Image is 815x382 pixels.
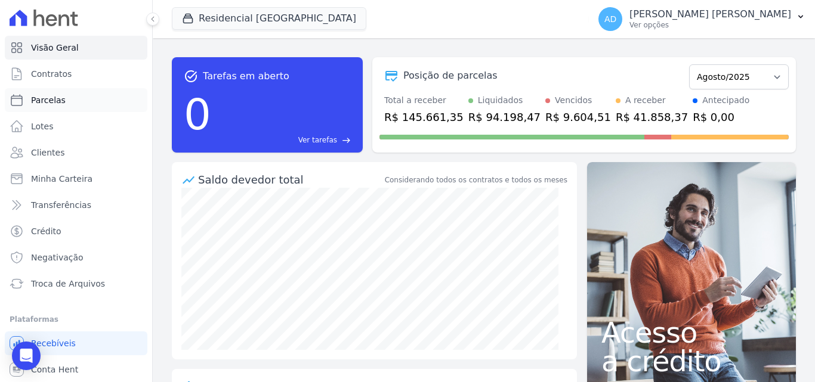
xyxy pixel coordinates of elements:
div: R$ 145.661,35 [384,109,464,125]
a: Ver tarefas east [216,135,351,145]
span: a crédito [601,347,782,375]
div: R$ 41.858,37 [616,109,688,125]
span: AD [604,15,616,23]
div: R$ 9.604,51 [545,109,611,125]
div: Saldo devedor total [198,172,382,188]
span: Ver tarefas [298,135,337,145]
span: Conta Hent [31,364,78,375]
span: Parcelas [31,94,66,106]
span: Clientes [31,147,64,159]
a: Recebíveis [5,331,147,355]
a: Negativação [5,246,147,269]
div: Vencidos [555,94,592,107]
p: [PERSON_NAME] [PERSON_NAME] [629,8,791,20]
div: Antecipado [702,94,749,107]
p: Ver opções [629,20,791,30]
div: A receber [625,94,666,107]
a: Parcelas [5,88,147,112]
div: Plataformas [10,312,143,327]
a: Lotes [5,114,147,138]
div: Posição de parcelas [403,69,498,83]
a: Troca de Arquivos [5,272,147,296]
a: Contratos [5,62,147,86]
span: Transferências [31,199,91,211]
span: task_alt [184,69,198,83]
span: Negativação [31,251,84,263]
span: Recebíveis [31,337,76,349]
div: R$ 0,00 [693,109,749,125]
div: Open Intercom Messenger [12,341,41,370]
a: Crédito [5,219,147,243]
span: Contratos [31,68,72,80]
span: Minha Carteira [31,173,92,185]
div: Total a receber [384,94,464,107]
a: Minha Carteira [5,167,147,191]
span: Lotes [31,120,54,132]
a: Clientes [5,141,147,164]
button: Residencial [GEOGRAPHIC_DATA] [172,7,366,30]
span: east [342,136,351,145]
div: 0 [184,83,211,145]
span: Troca de Arquivos [31,278,105,290]
span: Visão Geral [31,42,79,54]
span: Acesso [601,318,782,347]
a: Conta Hent [5,358,147,381]
span: Crédito [31,225,61,237]
div: Liquidados [478,94,523,107]
div: R$ 94.198,47 [468,109,541,125]
a: Transferências [5,193,147,217]
div: Considerando todos os contratos e todos os meses [385,175,567,185]
button: AD [PERSON_NAME] [PERSON_NAME] Ver opções [589,2,815,36]
span: Tarefas em aberto [203,69,289,83]
a: Visão Geral [5,36,147,60]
